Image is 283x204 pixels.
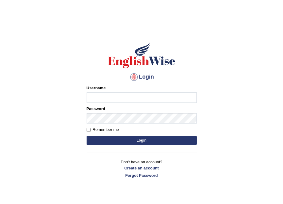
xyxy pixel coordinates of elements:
[87,128,91,132] input: Remember me
[107,42,177,69] img: Logo of English Wise sign in for intelligent practice with AI
[87,85,106,91] label: Username
[87,72,197,82] h4: Login
[87,172,197,178] a: Forgot Password
[87,106,105,112] label: Password
[87,159,197,178] p: Don't have an account?
[87,136,197,145] button: Login
[87,165,197,171] a: Create an account
[87,127,119,133] label: Remember me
